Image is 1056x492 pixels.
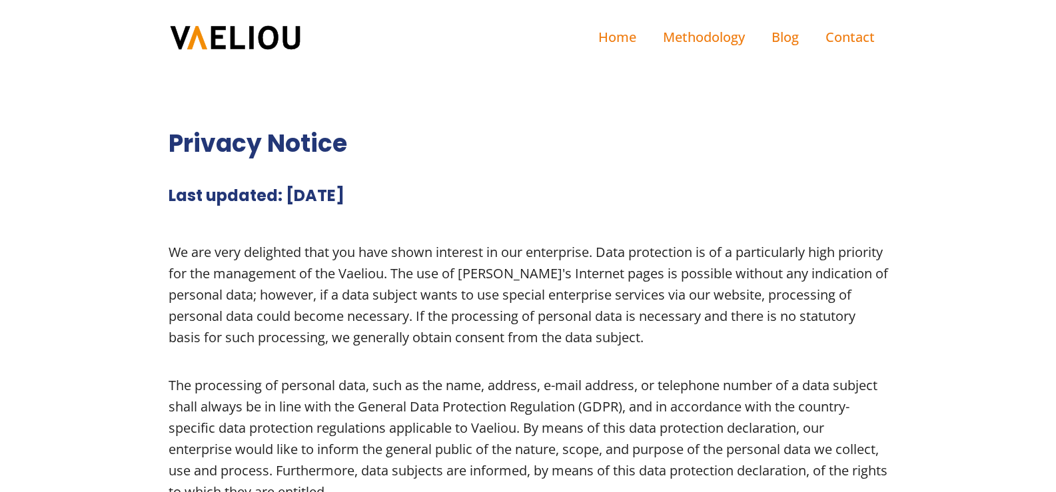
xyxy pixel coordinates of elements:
a: Blog [758,13,812,61]
a: Home [585,13,650,61]
h1: Privacy Notice [169,124,347,163]
div: We are very delighted that you have shown interest in our enterprise. Data protection is of a par... [169,242,888,348]
a: Contact [812,13,888,61]
a: Methodology [650,13,758,61]
h3: Last updated: [DATE] [169,183,344,208]
img: VAELIOU - boost your performance [169,24,302,51]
